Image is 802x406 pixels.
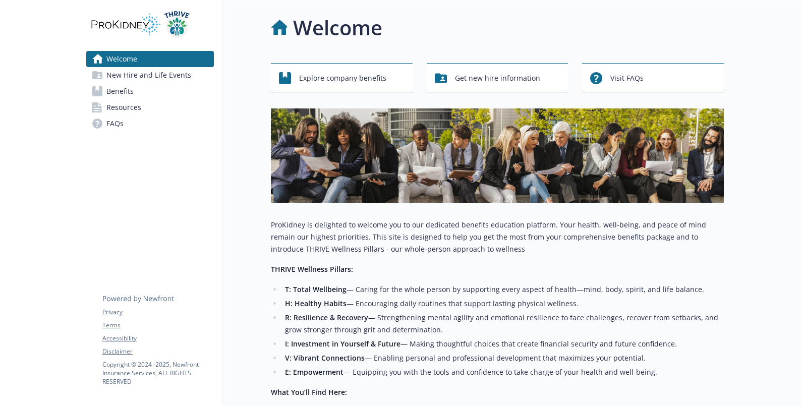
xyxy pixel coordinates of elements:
[282,338,724,350] li: — Making thoughtful choices that create financial security and future confidence.
[282,352,724,364] li: — Enabling personal and professional development that maximizes your potential.
[285,353,365,363] strong: V: Vibrant Connections
[102,360,213,386] p: Copyright © 2024 - 2025 , Newfront Insurance Services, ALL RIGHTS RESERVED
[582,63,724,92] button: Visit FAQs
[285,284,347,294] strong: T: Total Wellbeing
[86,67,214,83] a: New Hire and Life Events
[282,312,724,336] li: — Strengthening mental agility and emotional resilience to face challenges, recover from setbacks...
[282,283,724,296] li: — Caring for the whole person by supporting every aspect of health—mind, body, spirit, and life b...
[106,51,137,67] span: Welcome
[285,367,343,377] strong: E: Empowerment
[271,219,724,255] p: ProKidney is delighted to welcome you to our dedicated benefits education platform. Your health, ...
[106,83,134,99] span: Benefits
[106,67,191,83] span: New Hire and Life Events
[102,321,213,330] a: Terms
[282,298,724,310] li: — Encouraging daily routines that support lasting physical wellness.
[86,115,214,132] a: FAQs
[427,63,568,92] button: Get new hire information
[271,387,347,397] strong: What You’ll Find Here:
[106,99,141,115] span: Resources
[610,69,644,88] span: Visit FAQs
[86,51,214,67] a: Welcome
[271,63,413,92] button: Explore company benefits
[102,308,213,317] a: Privacy
[86,99,214,115] a: Resources
[86,83,214,99] a: Benefits
[102,334,213,343] a: Accessibility
[285,313,368,322] strong: R: Resilience & Recovery
[102,347,213,356] a: Disclaimer
[285,339,400,349] strong: I: Investment in Yourself & Future
[455,69,540,88] span: Get new hire information
[299,69,386,88] span: Explore company benefits
[285,299,347,308] strong: H: Healthy Habits
[106,115,124,132] span: FAQs
[293,13,382,43] h1: Welcome
[271,264,353,274] strong: THRIVE Wellness Pillars:
[282,366,724,378] li: — Equipping you with the tools and confidence to take charge of your health and well-being.
[271,108,724,203] img: overview page banner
